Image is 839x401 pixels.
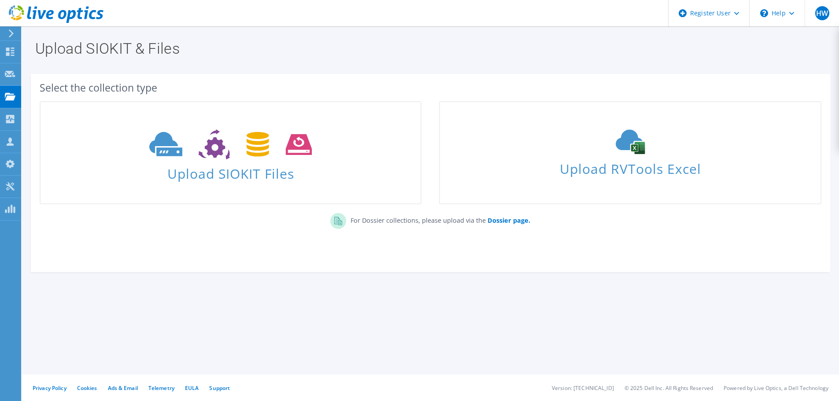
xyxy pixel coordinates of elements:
[40,83,821,92] div: Select the collection type
[77,384,97,392] a: Cookies
[486,216,530,224] a: Dossier page.
[209,384,230,392] a: Support
[488,216,530,224] b: Dossier page.
[35,41,821,56] h1: Upload SIOKIT & Files
[41,162,421,180] span: Upload SIOKIT Files
[552,384,614,392] li: Version: [TECHNICAL_ID]
[724,384,828,392] li: Powered by Live Optics, a Dell Technology
[108,384,138,392] a: Ads & Email
[440,157,820,176] span: Upload RVTools Excel
[815,6,829,20] span: HW
[40,101,421,204] a: Upload SIOKIT Files
[148,384,174,392] a: Telemetry
[760,9,768,17] svg: \n
[33,384,67,392] a: Privacy Policy
[439,101,821,204] a: Upload RVTools Excel
[185,384,199,392] a: EULA
[625,384,713,392] li: © 2025 Dell Inc. All Rights Reserved
[346,213,530,225] p: For Dossier collections, please upload via the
